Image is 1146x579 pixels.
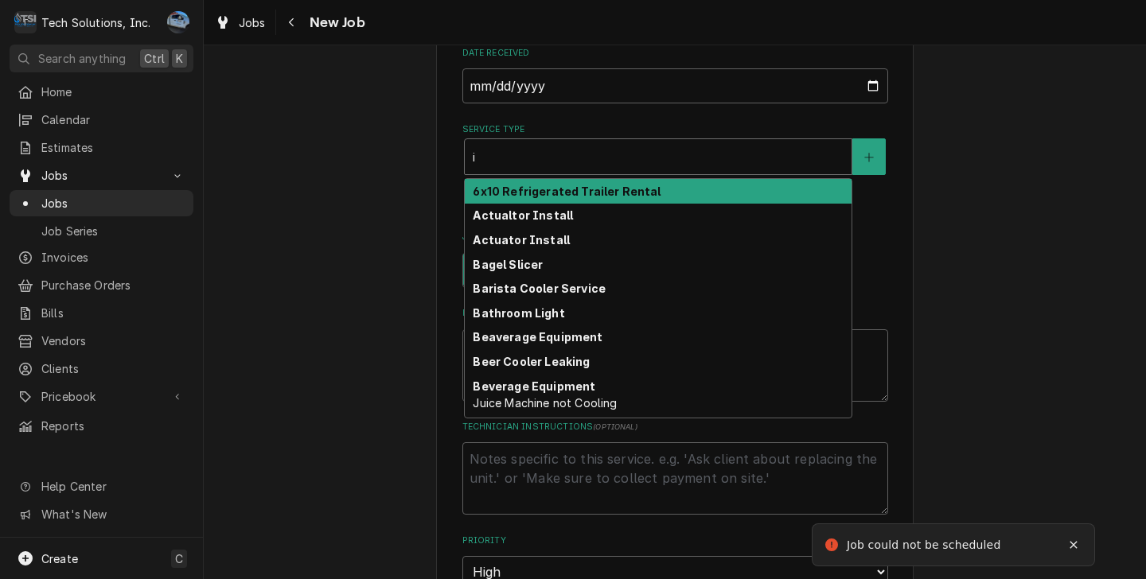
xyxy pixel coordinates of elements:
[10,328,193,354] a: Vendors
[41,195,185,212] span: Jobs
[462,231,888,287] div: Job Type
[847,537,1004,554] div: Job could not be scheduled
[462,123,888,212] div: Service Type
[10,356,193,382] a: Clients
[38,50,126,67] span: Search anything
[473,233,570,247] strong: Actuator Install
[41,139,185,156] span: Estimates
[175,550,183,567] span: C
[10,45,193,72] button: Search anythingCtrlK
[167,11,189,33] div: JP
[593,422,637,431] span: ( optional )
[14,11,37,33] div: Tech Solutions, Inc.'s Avatar
[462,47,888,60] label: Date Received
[14,11,37,33] div: T
[473,396,617,410] span: Juice Machine not Cooling
[10,383,193,410] a: Go to Pricebook
[462,534,888,547] label: Priority
[41,552,78,565] span: Create
[10,107,193,133] a: Calendar
[305,12,365,33] span: New Job
[852,138,886,175] button: Create New Service
[167,11,189,33] div: Joe Paschal's Avatar
[176,50,183,67] span: K
[10,134,193,161] a: Estimates
[462,307,888,401] div: Reason For Call
[41,111,185,128] span: Calendar
[279,10,305,35] button: Navigate back
[41,14,150,31] div: Tech Solutions, Inc.
[10,162,193,188] a: Go to Jobs
[10,244,193,270] a: Invoices
[41,277,185,293] span: Purchase Orders
[41,332,185,349] span: Vendors
[462,175,888,200] div: Field Errors
[41,223,185,239] span: Job Series
[864,152,874,163] svg: Create New Service
[10,300,193,326] a: Bills
[10,413,193,439] a: Reports
[462,307,888,320] label: Reason For Call
[10,218,193,244] a: Job Series
[41,167,162,184] span: Jobs
[462,47,888,103] div: Date Received
[10,190,193,216] a: Jobs
[41,84,185,100] span: Home
[41,506,184,523] span: What's New
[473,330,602,344] strong: Beaverage Equipment
[239,14,266,31] span: Jobs
[462,68,888,103] input: yyyy-mm-dd
[10,272,193,298] a: Purchase Orders
[473,258,543,271] strong: Bagel Slicer
[473,306,564,320] strong: Bathroom Light
[41,249,185,266] span: Invoices
[10,473,193,499] a: Go to Help Center
[41,478,184,495] span: Help Center
[462,421,888,515] div: Technician Instructions
[473,208,573,222] strong: Actualtor Install
[473,282,606,295] strong: Barista Cooler Service
[41,305,185,321] span: Bills
[462,231,888,243] label: Job Type
[144,50,165,67] span: Ctrl
[10,79,193,105] a: Home
[462,421,888,433] label: Technician Instructions
[473,185,661,198] strong: 6x10 Refrigerated Trailer Rental
[10,501,193,527] a: Go to What's New
[41,418,185,434] span: Reports
[462,329,888,402] textarea: Relocate Ice Machine
[473,355,590,368] strong: Beer Cooler Leaking
[41,360,185,377] span: Clients
[473,379,595,393] strong: Beverage Equipment
[462,123,888,136] label: Service Type
[209,10,272,36] a: Jobs
[41,388,162,405] span: Pricebook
